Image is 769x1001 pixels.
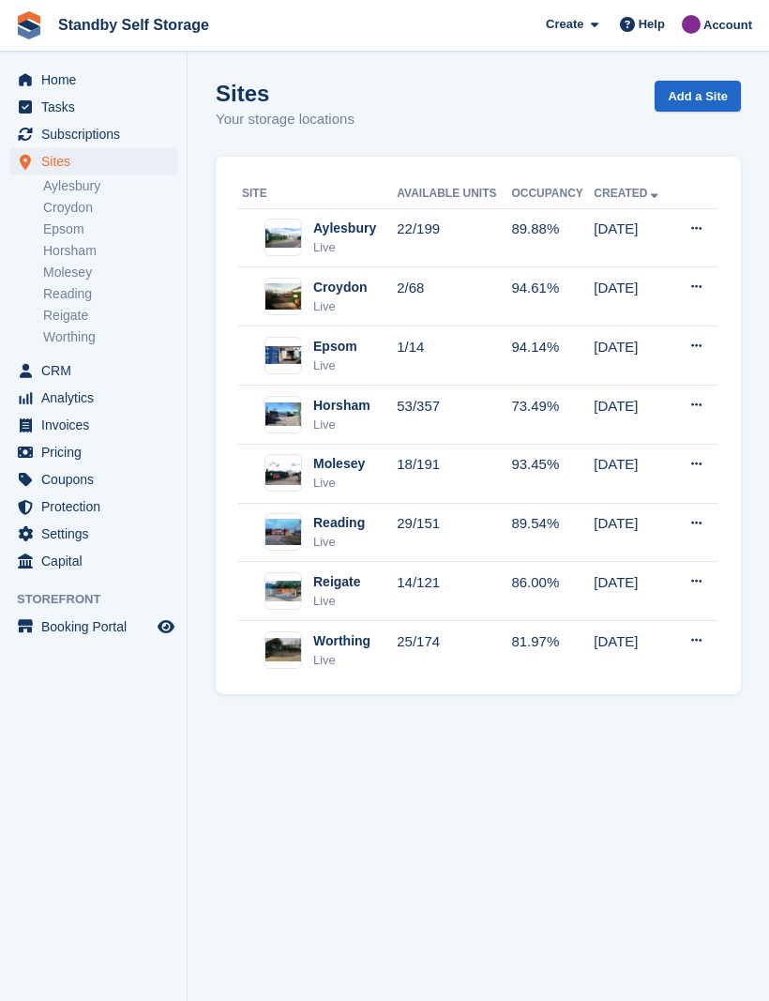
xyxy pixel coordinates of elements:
a: menu [9,385,177,411]
a: menu [9,412,177,438]
div: Molesey [313,454,365,474]
img: Image of Reigate site [265,581,301,601]
td: 86.00% [511,562,594,621]
a: menu [9,67,177,93]
img: stora-icon-8386f47178a22dfd0bd8f6a31ec36ba5ce8667c1dd55bd0f319d3a0aa187defe.svg [15,11,43,39]
td: 94.14% [511,326,594,386]
td: [DATE] [594,621,672,679]
span: Subscriptions [41,121,154,147]
a: Aylesbury [43,177,177,195]
td: 22/199 [397,208,511,267]
div: Live [313,592,361,611]
th: Occupancy [511,179,594,209]
td: [DATE] [594,503,672,562]
span: Coupons [41,466,154,493]
span: Capital [41,548,154,574]
a: menu [9,148,177,174]
img: Image of Reading site [265,519,301,546]
td: 1/14 [397,326,511,386]
a: Worthing [43,328,177,346]
span: Invoices [41,412,154,438]
div: Live [313,651,370,670]
div: Live [313,474,365,493]
a: menu [9,548,177,574]
div: Live [313,356,357,375]
div: Epsom [313,337,357,356]
span: Help [639,15,665,34]
p: Your storage locations [216,109,354,130]
div: Live [313,297,368,316]
td: [DATE] [594,267,672,326]
a: Molesey [43,264,177,281]
td: 2/68 [397,267,511,326]
span: Settings [41,521,154,547]
span: Tasks [41,94,154,120]
span: Booking Portal [41,614,154,640]
td: 18/191 [397,444,511,503]
a: Horsham [43,242,177,260]
h1: Sites [216,81,354,106]
a: Preview store [155,615,177,638]
span: Sites [41,148,154,174]
div: Reading [313,513,365,533]
a: menu [9,521,177,547]
td: [DATE] [594,444,672,503]
span: Analytics [41,385,154,411]
td: 89.54% [511,503,594,562]
a: menu [9,466,177,493]
td: 81.97% [511,621,594,679]
td: 25/174 [397,621,511,679]
a: Reigate [43,307,177,325]
img: Image of Molesey site [265,462,301,485]
td: 93.45% [511,444,594,503]
div: Live [313,238,376,257]
a: Add a Site [655,81,741,112]
div: Live [313,533,365,552]
a: menu [9,357,177,384]
td: 14/121 [397,562,511,621]
a: Reading [43,285,177,303]
a: Croydon [43,199,177,217]
img: Image of Epsom site [265,346,301,364]
a: menu [9,614,177,640]
img: Image of Horsham site [265,402,301,427]
a: Created [594,187,662,200]
div: Worthing [313,631,370,651]
img: Image of Aylesbury site [265,228,301,248]
td: [DATE] [594,386,672,445]
td: [DATE] [594,562,672,621]
a: menu [9,493,177,520]
th: Available Units [397,179,511,209]
td: [DATE] [594,208,672,267]
td: 94.61% [511,267,594,326]
div: Live [313,416,370,434]
td: 29/151 [397,503,511,562]
span: CRM [41,357,154,384]
td: [DATE] [594,326,672,386]
div: Croydon [313,278,368,297]
span: Protection [41,493,154,520]
div: Reigate [313,572,361,592]
td: 53/357 [397,386,511,445]
span: Account [703,16,752,35]
img: Sue Ford [682,15,701,34]
a: Epsom [43,220,177,238]
span: Create [546,15,583,34]
span: Storefront [17,590,187,609]
td: 73.49% [511,386,594,445]
a: menu [9,439,177,465]
span: Home [41,67,154,93]
a: Standby Self Storage [51,9,217,40]
a: menu [9,121,177,147]
div: Horsham [313,396,370,416]
img: Image of Worthing site [265,638,301,661]
th: Site [238,179,397,209]
span: Pricing [41,439,154,465]
td: 89.88% [511,208,594,267]
a: menu [9,94,177,120]
div: Aylesbury [313,219,376,238]
img: Image of Croydon site [265,283,301,311]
